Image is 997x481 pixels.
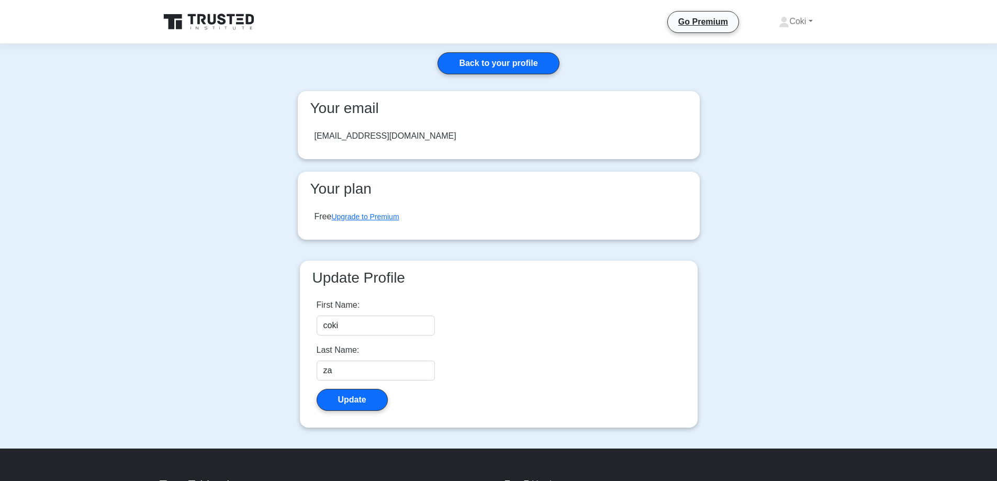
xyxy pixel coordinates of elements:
[754,11,837,32] a: Coki
[438,52,559,74] a: Back to your profile
[317,389,388,411] button: Update
[306,99,691,117] h3: Your email
[317,344,360,356] label: Last Name:
[317,299,360,311] label: First Name:
[315,210,399,223] div: Free
[308,269,689,287] h3: Update Profile
[672,15,734,28] a: Go Premium
[331,212,399,221] a: Upgrade to Premium
[315,130,456,142] div: [EMAIL_ADDRESS][DOMAIN_NAME]
[306,180,691,198] h3: Your plan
